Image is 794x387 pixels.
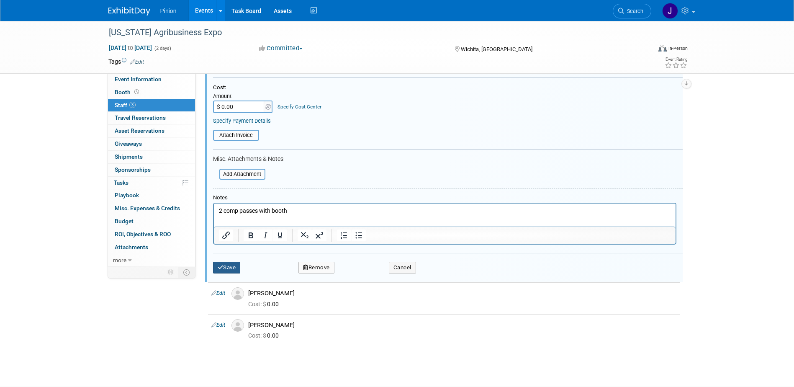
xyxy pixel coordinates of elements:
div: Amount [213,93,274,101]
a: Event Information [108,73,195,86]
a: Sponsorships [108,164,195,176]
img: Format-Inperson.png [658,45,667,52]
button: Save [213,262,241,273]
td: Toggle Event Tabs [178,267,195,278]
a: Misc. Expenses & Credits [108,202,195,215]
a: Edit [130,59,144,65]
span: Tasks [114,179,128,186]
a: Budget [108,215,195,228]
img: ExhibitDay [108,7,150,15]
a: more [108,254,195,267]
span: Giveaways [115,140,142,147]
button: Bold [244,230,258,241]
span: 0.00 [248,301,282,307]
span: Misc. Expenses & Credits [115,205,180,212]
div: Misc. Attachments & Notes [213,155,683,163]
div: [PERSON_NAME] [248,321,676,329]
span: to [126,44,134,51]
a: ROI, Objectives & ROO [108,228,195,241]
button: Italic [258,230,272,241]
a: Edit [211,322,225,328]
a: Shipments [108,151,195,163]
span: Booth not reserved yet [133,89,141,95]
span: Playbook [115,192,139,199]
a: Specify Payment Details [213,118,271,124]
div: Notes [213,194,676,201]
a: Staff3 [108,99,195,112]
div: Cost: [213,84,683,91]
span: 3 [129,102,136,108]
a: Booth [108,86,195,99]
span: Asset Reservations [115,127,164,134]
span: Travel Reservations [115,114,166,121]
a: Playbook [108,189,195,202]
span: Booth [115,89,141,95]
div: Event Format [602,44,688,56]
a: Search [613,4,651,18]
button: Superscript [312,230,326,241]
a: Giveaways [108,138,195,150]
span: Shipments [115,153,143,160]
img: Jennifer Plumisto [662,3,678,19]
span: Event Information [115,76,162,83]
button: Numbered list [337,230,351,241]
a: Travel Reservations [108,112,195,124]
span: Attachments [115,244,148,250]
span: ROI, Objectives & ROO [115,231,171,237]
a: Asset Reservations [108,125,195,137]
span: (2 days) [154,46,171,51]
button: Insert/edit link [219,230,233,241]
img: Associate-Profile-5.png [231,319,244,332]
span: Budget [115,218,134,224]
span: Sponsorships [115,166,151,173]
td: Personalize Event Tab Strip [164,267,178,278]
div: Event Rating [665,57,687,62]
span: Staff [115,102,136,108]
img: Associate-Profile-5.png [231,287,244,300]
span: Search [624,8,643,14]
span: [DATE] [DATE] [108,44,152,52]
td: Tags [108,57,144,66]
button: Cancel [389,262,416,273]
span: Cost: $ [248,301,267,307]
button: Bullet list [352,230,366,241]
a: Edit [211,290,225,296]
span: Pinion [160,8,177,14]
a: Attachments [108,241,195,254]
a: Specify Cost Center [278,104,321,110]
span: more [113,257,126,263]
span: Wichita, [GEOGRAPHIC_DATA] [461,46,532,52]
div: [PERSON_NAME] [248,289,676,297]
iframe: Rich Text Area [214,204,676,227]
button: Subscript [298,230,312,241]
button: Underline [273,230,287,241]
div: [US_STATE] Agribusiness Expo [106,25,639,40]
div: In-Person [668,45,688,52]
span: 0.00 [248,332,282,339]
button: Committed [256,44,306,53]
button: Remove [298,262,334,273]
a: Tasks [108,177,195,189]
span: Cost: $ [248,332,267,339]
